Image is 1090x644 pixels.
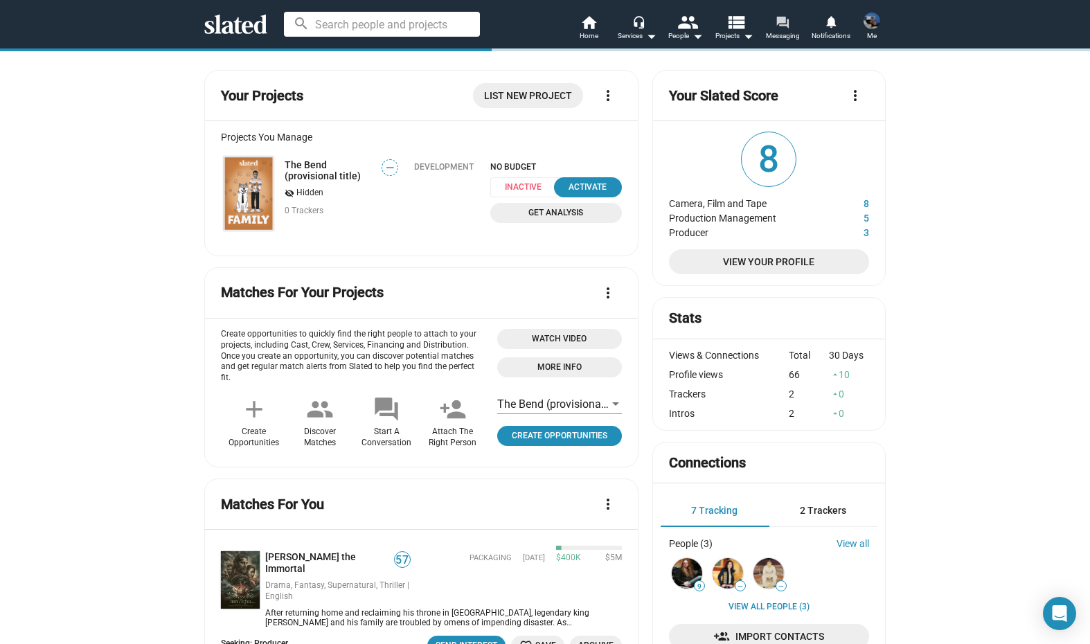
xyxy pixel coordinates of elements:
[726,12,746,32] mat-icon: view_list
[1043,597,1076,630] div: Open Intercom Messenger
[285,159,373,181] a: The Bend (provisional title)
[867,28,877,44] span: Me
[506,332,614,346] span: Watch Video
[789,408,829,419] div: 2
[600,87,616,104] mat-icon: more_vert
[490,162,622,172] span: NO BUDGET
[523,553,545,564] time: [DATE]
[817,195,869,209] dd: 8
[618,28,656,44] div: Services
[689,28,706,44] mat-icon: arrow_drop_down
[817,224,869,238] dd: 3
[221,551,260,627] a: Odysseus the Immortal
[499,206,614,220] span: Get Analysis
[669,454,746,472] mat-card-title: Connections
[497,329,622,349] button: Open 'Opportunities Intro Video' dialog
[265,580,411,602] div: Drama, Fantasy, Supernatural, Thriller | English
[564,14,613,44] a: Home
[824,15,837,28] mat-icon: notifications
[715,28,753,44] span: Projects
[669,209,817,224] dt: Production Management
[669,87,778,105] mat-card-title: Your Slated Score
[669,249,869,274] a: View Your Profile
[669,369,789,380] div: Profile views
[373,395,400,423] mat-icon: forum
[830,370,840,379] mat-icon: arrow_drop_up
[361,427,411,449] div: Start A Conversation
[789,388,829,400] div: 2
[740,28,756,44] mat-icon: arrow_drop_down
[668,28,703,44] div: People
[789,350,829,361] div: Total
[600,496,616,512] mat-icon: more_vert
[691,505,738,516] span: 7 Tracking
[490,203,622,223] a: Get Analysis
[830,389,840,399] mat-icon: arrow_drop_up
[554,177,622,197] button: Activate
[439,395,467,423] mat-icon: person_add
[497,357,622,377] a: Open 'More info' dialog with information about Opportunities
[677,12,697,32] mat-icon: people
[829,408,869,419] div: 0
[382,161,397,175] span: —
[807,14,855,44] a: Notifications
[240,395,268,423] mat-icon: add
[829,388,869,400] div: 0
[473,83,583,108] a: List New Project
[613,14,661,44] button: Services
[285,187,294,200] mat-icon: visibility_off
[429,427,476,449] div: Attach The Right Person
[710,14,758,44] button: Projects
[695,582,704,591] span: 9
[669,195,817,209] dt: Camera, Film and Tape
[600,285,616,301] mat-icon: more_vert
[855,10,888,46] button: Simone ZeoliMe
[580,28,598,44] span: Home
[766,28,800,44] span: Messaging
[753,558,784,589] img: Giovanni Marconi
[503,429,616,443] span: Create Opportunities
[669,350,789,361] div: Views & Connections
[221,154,276,233] a: The Bend (provisional title)
[470,553,512,564] span: Packaging
[837,538,869,549] a: View all
[224,156,274,231] img: The Bend (provisional title)
[672,558,702,589] img: Mike Hall
[296,188,323,199] span: Hidden
[284,12,480,37] input: Search people and projects
[789,369,829,380] div: 66
[484,83,572,108] span: List New Project
[800,505,846,516] span: 2 Trackers
[395,553,410,567] span: 57
[632,15,645,28] mat-icon: headset_mic
[506,360,614,375] span: More Info
[742,132,796,186] span: 8
[669,538,713,549] div: People (3)
[306,395,334,423] mat-icon: people
[669,224,817,238] dt: Producer
[221,329,486,384] p: Create opportunities to quickly find the right people to attach to your projects, including Cast,...
[556,553,581,564] span: $400K
[776,15,789,28] mat-icon: forum
[304,427,336,449] div: Discover Matches
[497,397,629,411] span: The Bend (provisional title)
[221,283,384,302] mat-card-title: Matches For Your Projects
[829,369,869,380] div: 10
[497,426,622,446] a: Click to open project profile page opportunities tab
[221,87,303,105] mat-card-title: Your Projects
[812,28,850,44] span: Notifications
[713,558,743,589] img: Laya Martinez
[776,582,786,590] span: —
[285,206,323,215] span: 0 Trackers
[229,427,279,449] div: Create Opportunities
[600,553,622,564] span: $5M
[729,602,810,613] a: View all People (3)
[221,495,324,514] mat-card-title: Matches For You
[817,209,869,224] dd: 5
[669,388,789,400] div: Trackers
[221,551,260,609] img: Odysseus the Immortal
[414,162,474,172] div: Development
[735,582,745,590] span: —
[490,177,564,197] span: Inactive
[669,309,702,328] mat-card-title: Stats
